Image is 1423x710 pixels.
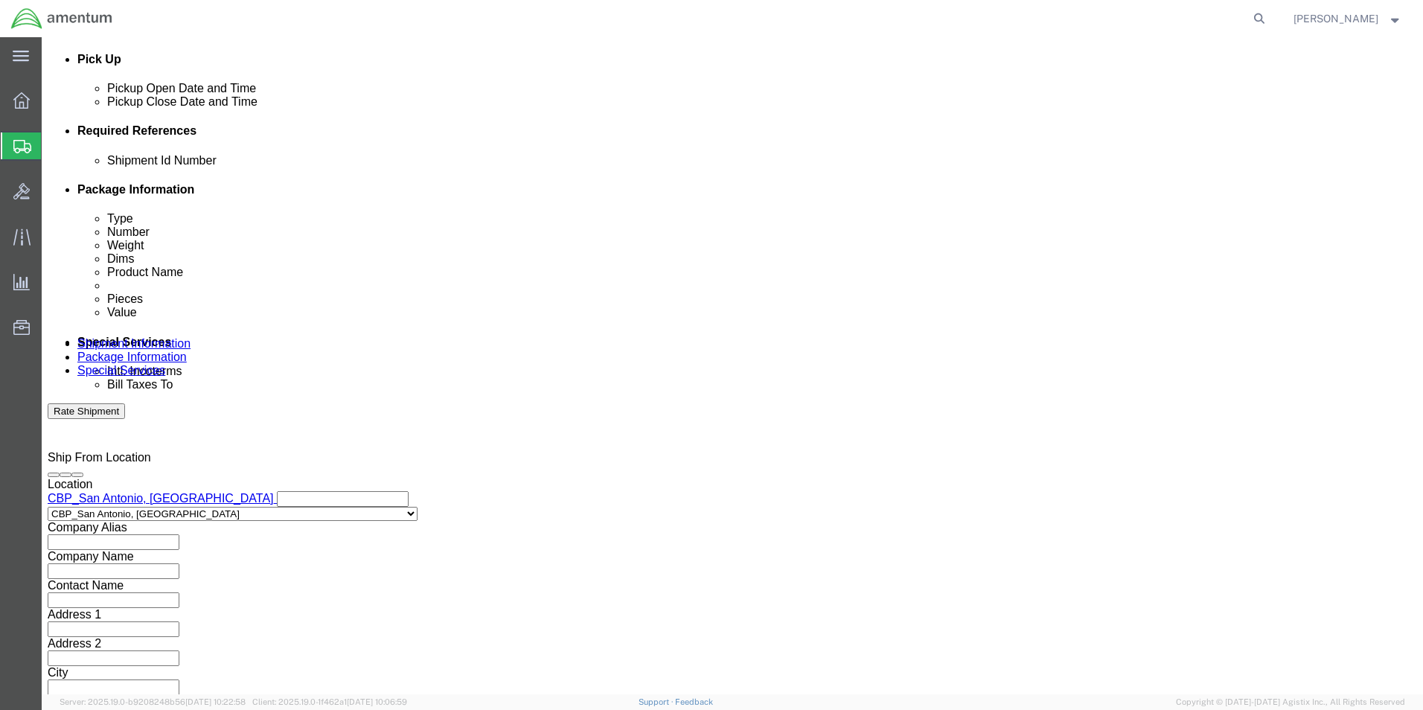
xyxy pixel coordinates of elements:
iframe: FS Legacy Container [42,37,1423,694]
span: [DATE] 10:06:59 [347,697,407,706]
span: Client: 2025.19.0-1f462a1 [252,697,407,706]
button: [PERSON_NAME] [1293,10,1403,28]
img: logo [10,7,113,30]
a: Support [639,697,676,706]
span: Copyright © [DATE]-[DATE] Agistix Inc., All Rights Reserved [1176,696,1405,709]
span: ALISON GODOY [1294,10,1378,27]
span: Server: 2025.19.0-b9208248b56 [60,697,246,706]
a: Feedback [675,697,713,706]
span: [DATE] 10:22:58 [185,697,246,706]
